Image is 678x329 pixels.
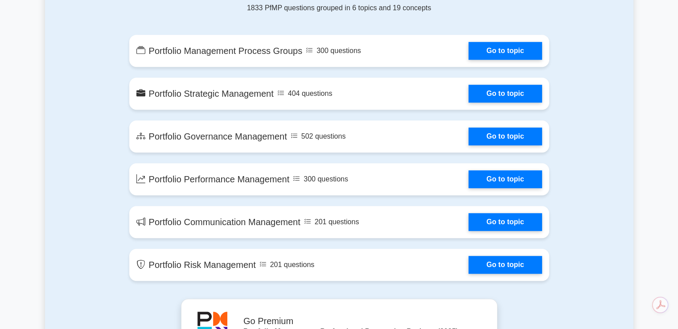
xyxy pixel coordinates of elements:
[468,127,542,145] a: Go to topic
[468,170,542,188] a: Go to topic
[468,213,542,231] a: Go to topic
[468,42,542,60] a: Go to topic
[468,85,542,103] a: Go to topic
[468,256,542,274] a: Go to topic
